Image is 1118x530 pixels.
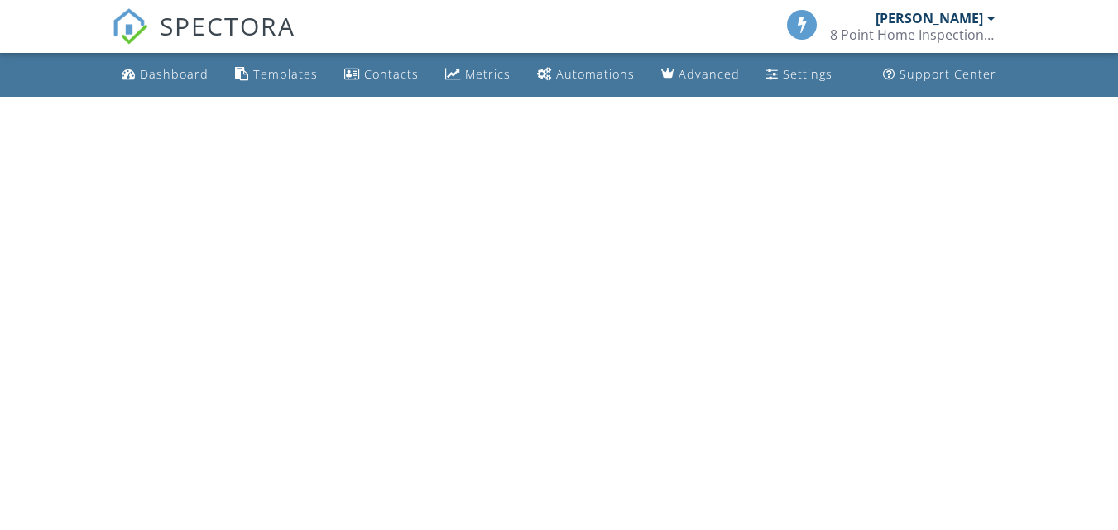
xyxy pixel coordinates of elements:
[900,66,996,82] div: Support Center
[530,60,641,90] a: Automations (Basic)
[830,26,996,43] div: 8 Point Home Inspections LLC
[876,60,1003,90] a: Support Center
[556,66,635,82] div: Automations
[338,60,425,90] a: Contacts
[760,60,839,90] a: Settings
[783,66,833,82] div: Settings
[439,60,517,90] a: Metrics
[253,66,318,82] div: Templates
[228,60,324,90] a: Templates
[876,10,983,26] div: [PERSON_NAME]
[115,60,215,90] a: Dashboard
[112,22,295,57] a: SPECTORA
[364,66,419,82] div: Contacts
[160,8,295,43] span: SPECTORA
[679,66,740,82] div: Advanced
[112,8,148,45] img: The Best Home Inspection Software - Spectora
[655,60,746,90] a: Advanced
[465,66,511,82] div: Metrics
[140,66,209,82] div: Dashboard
